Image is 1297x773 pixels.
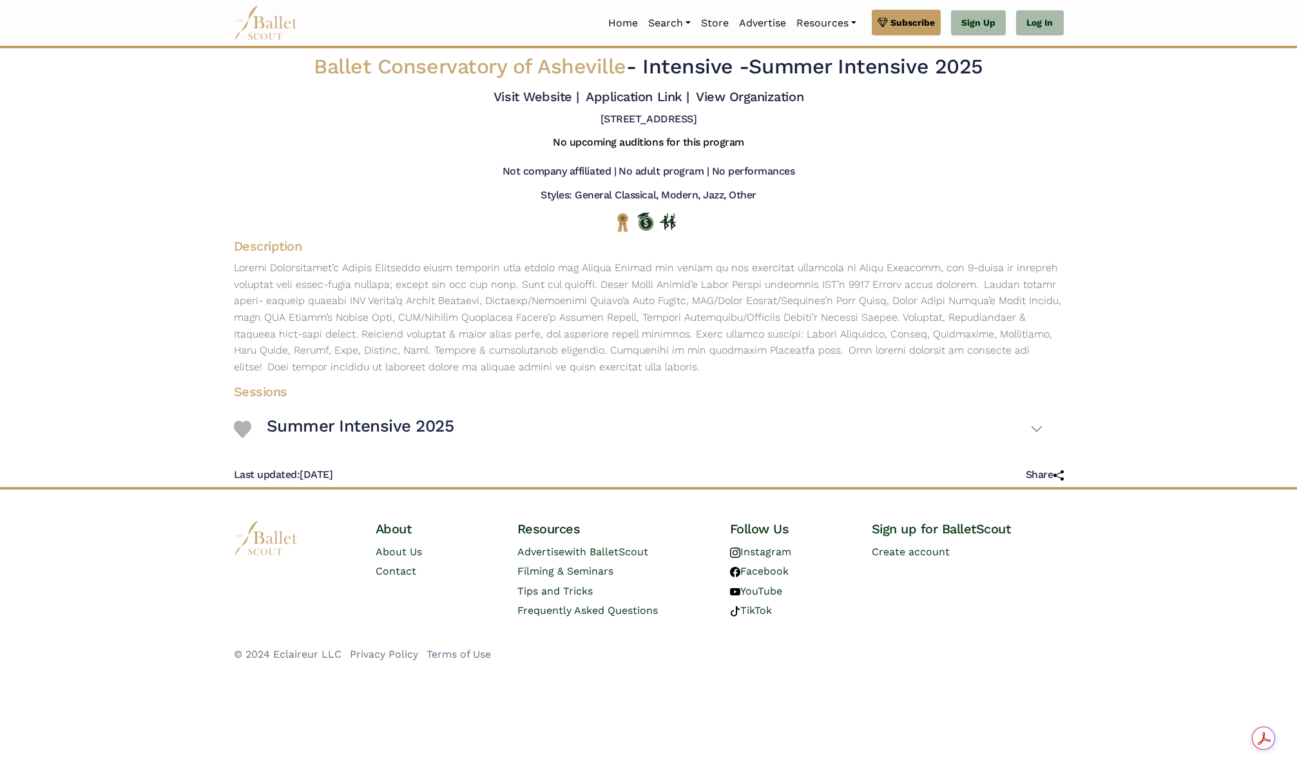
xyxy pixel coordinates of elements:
[643,10,696,37] a: Search
[791,10,861,37] a: Resources
[376,546,422,558] a: About Us
[224,238,1074,254] h4: Description
[376,520,497,537] h4: About
[730,567,740,577] img: facebook logo
[564,546,648,558] span: with BalletScout
[234,520,298,556] img: logo
[586,89,689,104] a: Application Link |
[376,565,416,577] a: Contact
[619,165,709,178] h5: No adult program |
[517,585,593,597] a: Tips and Tricks
[304,53,992,81] h2: - Summer Intensive 2025
[517,565,613,577] a: Filming & Seminars
[234,421,251,438] img: Heart
[541,189,756,202] h5: Styles: General Classical, Modern, Jazz, Other
[730,520,851,537] h4: Follow Us
[503,165,616,178] h5: Not company affiliated |
[517,604,658,616] a: Frequently Asked Questions
[696,89,803,104] a: View Organization
[712,165,795,178] h5: No performances
[603,10,643,37] a: Home
[224,383,1053,400] h4: Sessions
[234,468,333,482] h5: [DATE]
[734,10,791,37] a: Advertise
[642,54,749,79] span: Intensive -
[660,213,676,230] img: In Person
[872,546,950,558] a: Create account
[234,468,300,481] span: Last updated:
[637,213,653,231] img: Offers Scholarship
[224,260,1074,375] p: Loremi Dolorsitamet’c Adipis Elitseddo eiusm temporin utla etdolo mag Aliqua Enimad min veniam qu...
[951,10,1006,36] a: Sign Up
[600,113,697,126] h5: [STREET_ADDRESS]
[878,15,888,30] img: gem.svg
[314,54,626,79] span: Ballet Conservatory of Asheville
[267,410,1043,448] button: Summer Intensive 2025
[267,415,454,437] h3: Summer Intensive 2025
[427,648,491,660] a: Terms of Use
[350,648,418,660] a: Privacy Policy
[872,10,941,35] a: Subscribe
[517,520,709,537] h4: Resources
[1016,10,1063,36] a: Log In
[494,89,579,104] a: Visit Website |
[730,606,740,616] img: tiktok logo
[730,604,772,616] a: TikTok
[517,546,648,558] a: Advertisewith BalletScout
[730,585,782,597] a: YouTube
[730,548,740,558] img: instagram logo
[872,520,1064,537] h4: Sign up for BalletScout
[730,587,740,597] img: youtube logo
[615,213,631,233] img: National
[1026,468,1064,482] h5: Share
[730,546,791,558] a: Instagram
[234,646,341,663] li: © 2024 Eclaireur LLC
[890,15,935,30] span: Subscribe
[696,10,734,37] a: Store
[730,565,789,577] a: Facebook
[553,136,744,149] h5: No upcoming auditions for this program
